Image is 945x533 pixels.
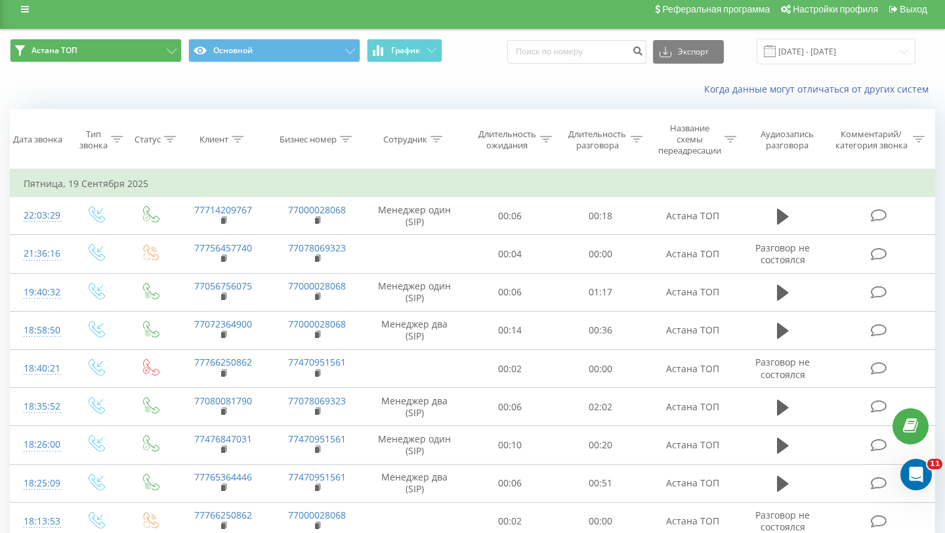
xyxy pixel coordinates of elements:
div: Бизнес номер [280,134,337,145]
button: График [367,39,442,62]
a: 77078069323 [288,242,346,254]
div: Недавние сообщения [27,188,236,202]
span: График [391,46,420,55]
div: Название схемы переадресации [658,123,721,156]
div: Дата звонка [13,134,62,145]
td: Астана ТОП [646,426,740,464]
img: Profile image for Daria [165,21,192,47]
div: Тип звонка [79,129,108,151]
div: Отправить сообщение [27,263,219,277]
td: 00:06 [465,273,556,311]
img: logo [26,25,114,45]
td: 02:02 [555,388,646,426]
span: 11 [927,459,942,469]
div: Недавние сообщенияProfile image for DaniilГотово Могу чем-то еще вам помочь?Daniil•1 ч назад [13,177,249,245]
div: Daniil [58,221,85,234]
td: Астана ТОП [646,350,740,388]
img: Profile image for Daniil [27,207,53,234]
div: Установка и настройка программы Ringostat Smart Phone [27,365,220,393]
div: Длительность ожидания [477,129,537,151]
td: Менеджер два (SIP) [364,464,465,502]
a: 77765364446 [194,471,252,483]
div: • 1 ч назад [87,221,138,234]
span: Настройки профиля [793,4,878,14]
td: 00:00 [555,350,646,388]
td: Менеджер один (SIP) [364,197,465,235]
a: 77000028068 [288,280,346,292]
td: Астана ТОП [646,197,740,235]
a: 77470951561 [288,433,346,445]
td: 00:10 [465,426,556,464]
button: Поиск по статьям [19,328,243,354]
span: Разговор не состоялся [755,242,810,266]
span: Разговор не состоялся [755,509,810,533]
td: 00:18 [555,197,646,235]
div: 18:35:52 [24,394,55,419]
td: 00:04 [465,235,556,273]
button: Чат [87,383,175,435]
a: 77470951561 [288,356,346,368]
a: 77078069323 [288,394,346,407]
a: 77756457740 [194,242,252,254]
img: Profile image for Oleksandr [190,21,217,47]
span: Разговор не состоялся [755,356,810,380]
td: 00:00 [555,235,646,273]
a: 77766250862 [194,509,252,521]
a: 77470951561 [288,471,346,483]
a: 77056756075 [194,280,252,292]
td: Астана ТОП [646,311,740,349]
input: Поиск по номеру [507,40,646,64]
td: 00:06 [465,464,556,502]
a: Когда данные могут отличаться от других систем [704,83,935,95]
div: Статус [135,134,161,145]
div: Сотрудник [383,134,427,145]
div: 18:58:50 [24,318,55,343]
img: Profile image for Ringostat [140,21,167,47]
td: 00:36 [555,311,646,349]
div: Закрыть [226,21,249,45]
div: 18:40:21 [24,356,55,381]
div: 18:25:09 [24,471,55,496]
iframe: Intercom live chat [900,459,932,490]
td: Менеджер два (SIP) [364,311,465,349]
div: 18:26:00 [24,432,55,458]
div: Клиент [199,134,228,145]
button: Экспорт [653,40,724,64]
span: Помощь [199,416,238,425]
td: Астана ТОП [646,388,740,426]
button: Астана ТОП [10,39,182,62]
td: 01:17 [555,273,646,311]
div: 19:40:32 [24,280,55,305]
div: Установка и настройка программы Ringostat Smart Phone [19,360,243,398]
span: Главная [22,416,66,425]
p: Привет! 👋 [26,93,236,116]
div: 21:36:16 [24,241,55,266]
a: 77000028068 [288,318,346,330]
td: Менеджер два (SIP) [364,388,465,426]
div: Длительность разговора [567,129,627,151]
td: Пятница, 19 Сентября 2025 [10,171,935,197]
td: 00:06 [465,388,556,426]
span: Поиск по статьям [27,335,119,349]
a: 77714209767 [194,203,252,216]
td: Астана ТОП [646,464,740,502]
div: Profile image for DaniilГотово Могу чем-то еще вам помочь?Daniil•1 ч назад [14,196,249,245]
td: 00:02 [465,350,556,388]
a: 77000028068 [288,509,346,521]
td: Астана ТОП [646,235,740,273]
a: 77000028068 [288,203,346,216]
div: Отправить сообщениеОбычно мы отвечаем в течение менее минуты [13,252,249,316]
button: Основной [188,39,360,62]
td: 00:06 [465,197,556,235]
span: Реферальная программа [662,4,770,14]
td: Астана ТОП [646,273,740,311]
div: Комментарий/категория звонка [833,129,910,151]
span: Выход [900,4,927,14]
td: 00:51 [555,464,646,502]
span: Чат [123,416,140,425]
button: Помощь [175,383,262,435]
td: 00:14 [465,311,556,349]
a: 77080081790 [194,394,252,407]
a: 77476847031 [194,433,252,445]
a: 77072364900 [194,318,252,330]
